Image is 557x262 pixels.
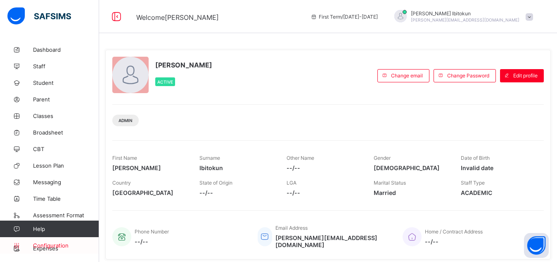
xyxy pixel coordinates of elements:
[7,7,71,25] img: safsims
[524,233,549,258] button: Open asap
[33,96,99,103] span: Parent
[461,155,490,161] span: Date of Birth
[374,180,406,186] span: Marital Status
[33,63,99,70] span: Staff
[112,180,131,186] span: Country
[199,189,274,196] span: --/--
[33,179,99,185] span: Messaging
[135,238,169,245] span: --/--
[447,72,489,79] span: Change Password
[461,164,536,171] span: Invalid date
[33,212,99,219] span: Assessment Format
[374,155,391,161] span: Gender
[33,129,99,136] span: Broadsheet
[155,61,212,69] span: [PERSON_NAME]
[33,46,99,53] span: Dashboard
[425,238,483,245] span: --/--
[33,146,99,152] span: CBT
[374,189,448,196] span: Married
[461,189,536,196] span: ACADEMIC
[119,118,133,123] span: Admin
[136,13,219,22] span: Welcome [PERSON_NAME]
[199,155,220,161] span: Surname
[135,228,169,235] span: Phone Number
[287,189,361,196] span: --/--
[310,14,378,20] span: session/term information
[33,195,99,202] span: Time Table
[287,155,314,161] span: Other Name
[33,242,99,249] span: Configuration
[411,10,519,17] span: [PERSON_NAME] Ibitokun
[33,162,99,169] span: Lesson Plan
[33,113,99,119] span: Classes
[461,180,485,186] span: Staff Type
[112,189,187,196] span: [GEOGRAPHIC_DATA]
[513,72,538,79] span: Edit profile
[287,164,361,171] span: --/--
[112,155,137,161] span: First Name
[33,226,99,232] span: Help
[112,164,187,171] span: [PERSON_NAME]
[386,10,537,24] div: OlufemiIbitokun
[275,234,391,248] span: [PERSON_NAME][EMAIL_ADDRESS][DOMAIN_NAME]
[275,225,308,231] span: Email Address
[157,79,173,84] span: Active
[411,17,519,22] span: [PERSON_NAME][EMAIL_ADDRESS][DOMAIN_NAME]
[199,180,232,186] span: State of Origin
[199,164,274,171] span: Ibitokun
[425,228,483,235] span: Home / Contract Address
[391,72,423,79] span: Change email
[374,164,448,171] span: [DEMOGRAPHIC_DATA]
[33,79,99,86] span: Student
[287,180,296,186] span: LGA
